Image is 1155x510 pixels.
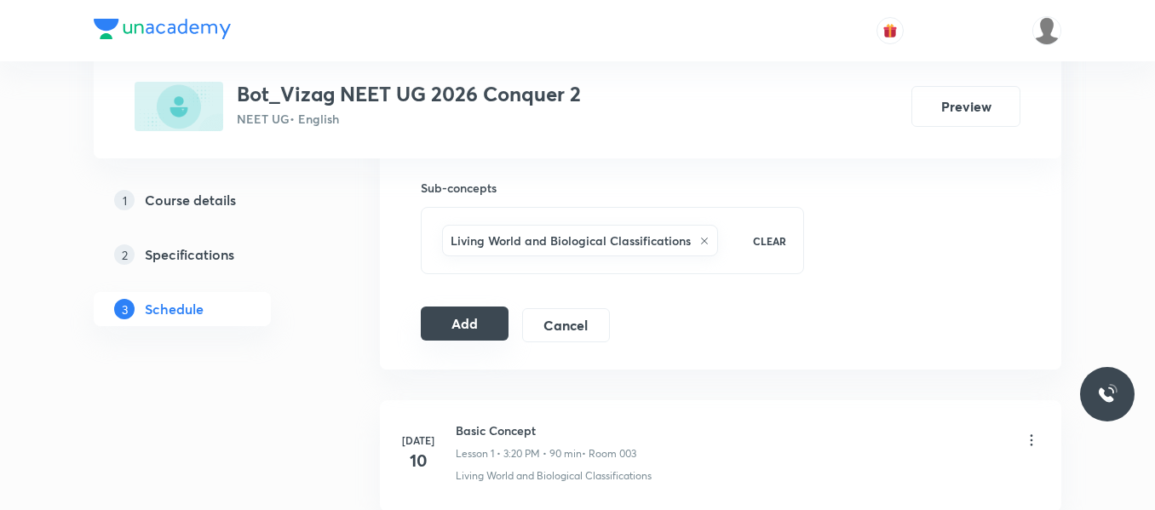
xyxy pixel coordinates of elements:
[135,82,223,131] img: C41A5271-BED3-48B9-A44E-F5A5E1AB2E61_plus.png
[145,244,234,265] h5: Specifications
[94,183,325,217] a: 1Course details
[522,308,610,342] button: Cancel
[94,19,231,39] img: Company Logo
[94,19,231,43] a: Company Logo
[582,446,636,461] p: • Room 003
[94,238,325,272] a: 2Specifications
[114,299,135,319] p: 3
[451,232,691,249] h6: Living World and Biological Classifications
[401,433,435,448] h6: [DATE]
[882,23,898,38] img: avatar
[911,86,1020,127] button: Preview
[145,190,236,210] h5: Course details
[1032,16,1061,45] img: LALAM MADHAVI
[114,190,135,210] p: 1
[145,299,204,319] h5: Schedule
[114,244,135,265] p: 2
[421,179,804,197] h6: Sub-concepts
[421,307,509,341] button: Add
[876,17,904,44] button: avatar
[456,421,636,439] h6: Basic Concept
[237,82,581,106] h3: Bot_Vizag NEET UG 2026 Conquer 2
[401,448,435,473] h4: 10
[753,233,786,249] p: CLEAR
[456,468,652,484] p: Living World and Biological Classifications
[237,110,581,128] p: NEET UG • English
[1097,384,1118,404] img: ttu
[456,446,582,461] p: Lesson 1 • 3:20 PM • 90 min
